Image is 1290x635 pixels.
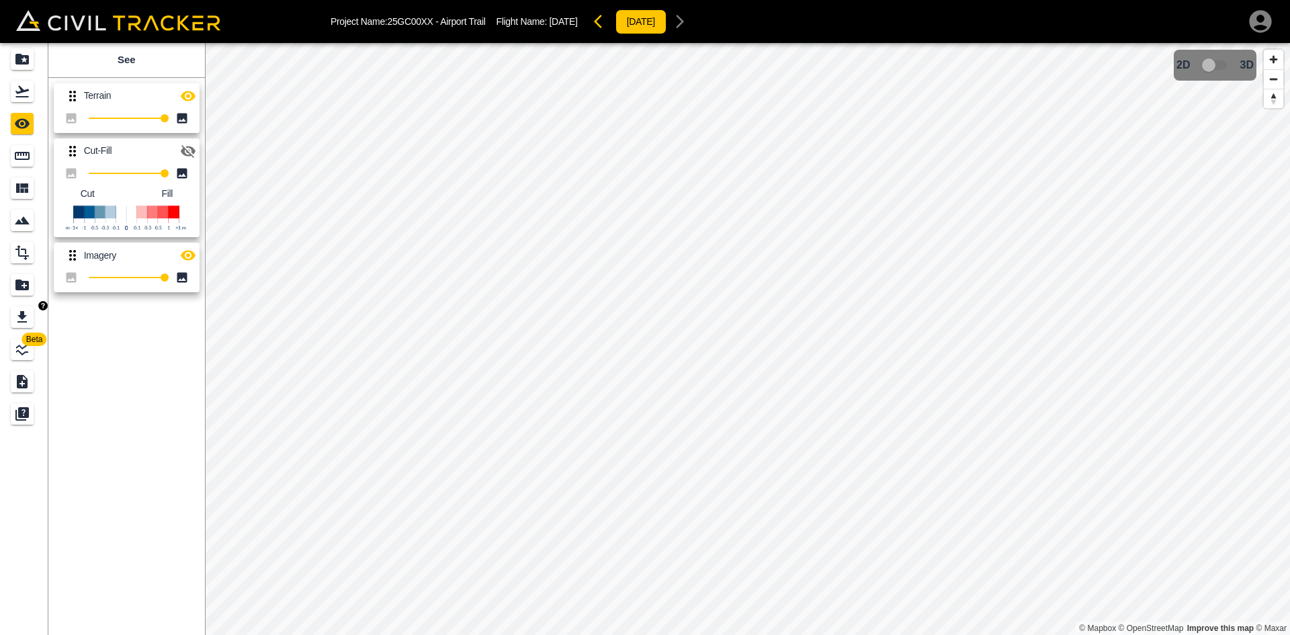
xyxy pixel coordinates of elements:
[1196,52,1235,78] span: 3D model not uploaded yet
[1264,89,1283,108] button: Reset bearing to north
[1240,59,1254,71] span: 3D
[1264,69,1283,89] button: Zoom out
[1187,624,1254,633] a: Map feedback
[1264,50,1283,69] button: Zoom in
[205,43,1290,635] canvas: Map
[1119,624,1184,633] a: OpenStreetMap
[497,16,578,27] p: Flight Name:
[331,16,486,27] p: Project Name: 25GC00XX - Airport Trail
[1256,624,1287,633] a: Maxar
[1079,624,1116,633] a: Mapbox
[16,10,220,31] img: Civil Tracker
[1176,59,1190,71] span: 2D
[615,9,666,34] button: [DATE]
[550,16,578,27] span: [DATE]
